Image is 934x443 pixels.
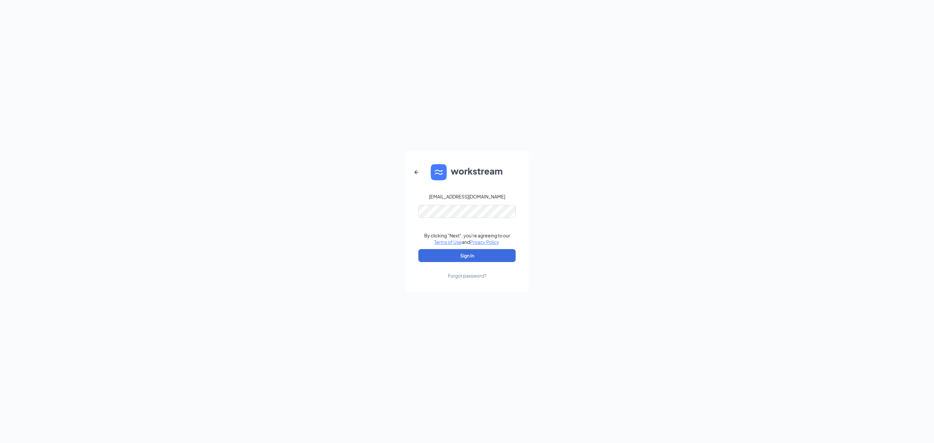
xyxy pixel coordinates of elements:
[409,164,424,180] button: ArrowLeftNew
[431,164,503,180] img: WS logo and Workstream text
[448,262,486,279] a: Forgot password?
[429,193,505,200] div: [EMAIL_ADDRESS][DOMAIN_NAME]
[470,239,499,245] a: Privacy Policy
[434,239,462,245] a: Terms of Use
[418,249,516,262] button: Sign In
[413,168,420,176] svg: ArrowLeftNew
[424,232,510,245] div: By clicking "Next", you're agreeing to our and .
[448,272,486,279] div: Forgot password?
